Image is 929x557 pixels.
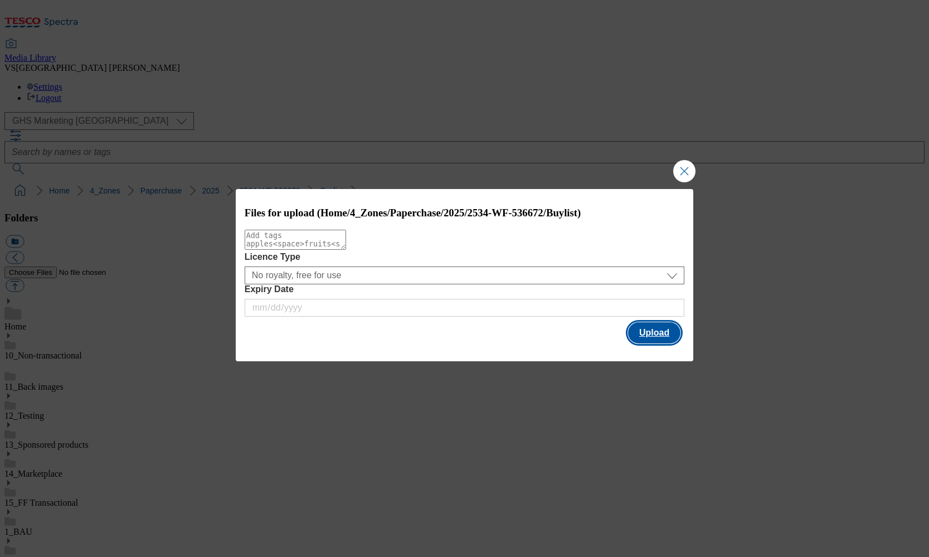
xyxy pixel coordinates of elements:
button: Close Modal [673,160,695,182]
h3: Files for upload (Home/4_Zones/Paperchase/2025/2534-WF-536672/Buylist) [245,207,685,219]
label: Expiry Date [245,284,685,294]
label: Licence Type [245,252,685,262]
div: Modal [236,189,694,361]
button: Upload [628,322,680,343]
